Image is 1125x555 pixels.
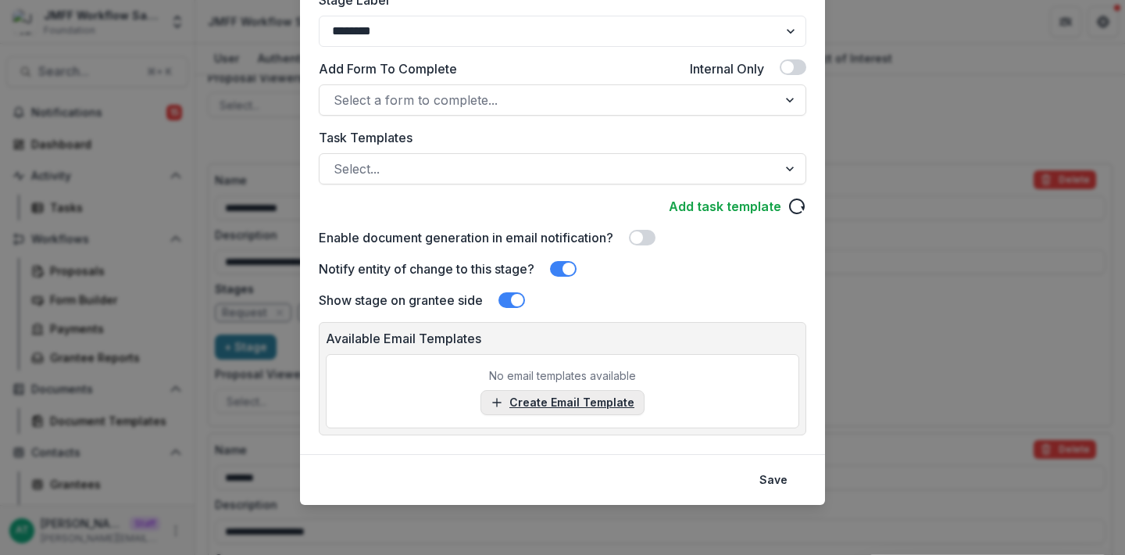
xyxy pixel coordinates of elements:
p: Available Email Templates [326,329,799,348]
a: Create Email Template [480,390,645,415]
label: Show stage on grantee side [319,291,483,310]
label: Enable document generation in email notification? [319,228,613,247]
svg: reload [787,197,806,216]
label: Task Templates [319,128,797,147]
label: Notify entity of change to this stage? [319,260,534,278]
p: No email templates available [489,367,636,384]
label: Add Form To Complete [319,59,457,78]
button: Save [750,467,797,492]
label: Internal Only [690,59,764,78]
a: Add task template [669,197,781,216]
